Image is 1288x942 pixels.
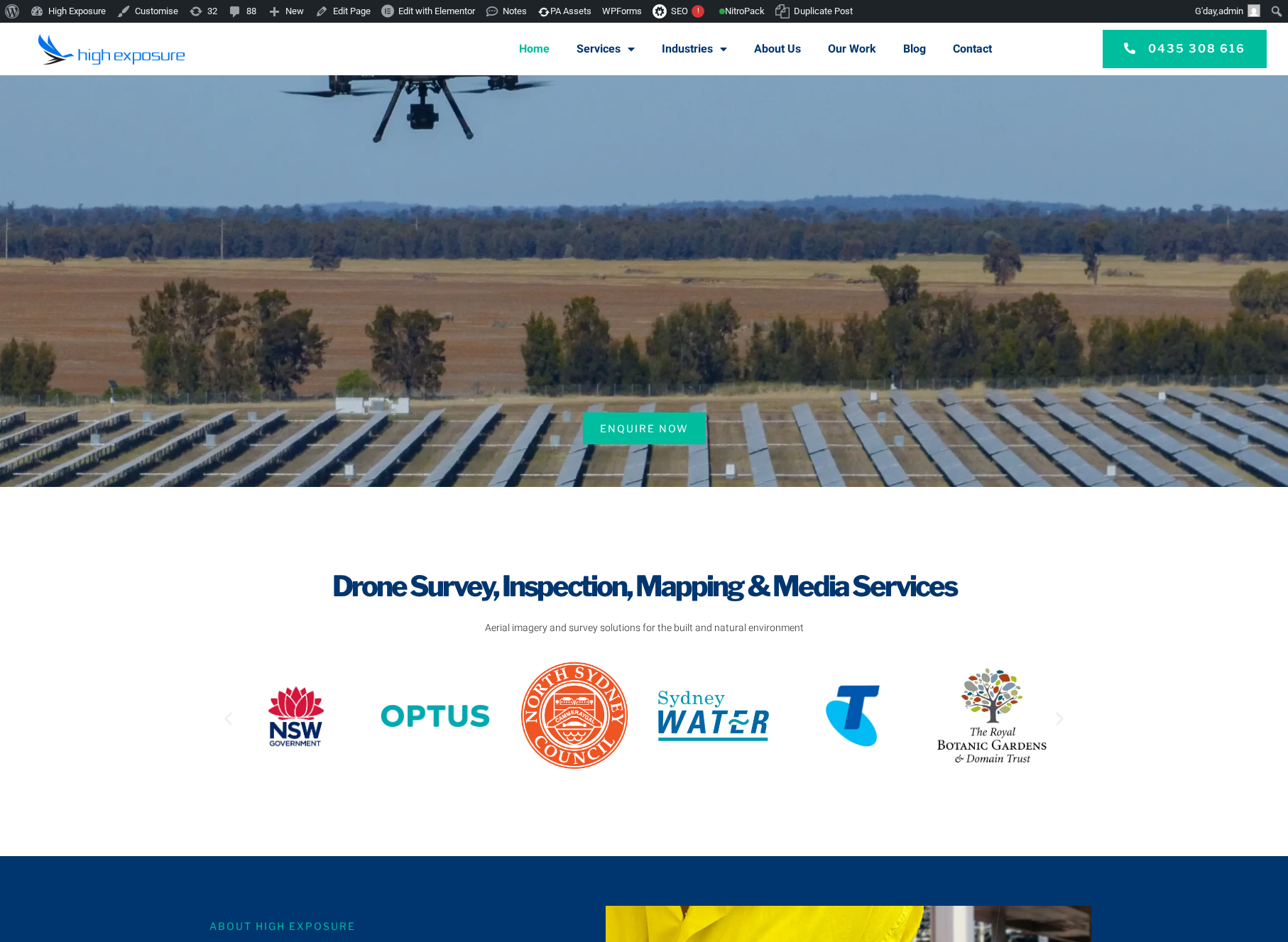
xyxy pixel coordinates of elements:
nav: Menu [220,31,992,67]
a: 0435 308 616 [1103,30,1267,68]
a: Our Work [828,31,876,67]
div: 7 / 20 [658,691,769,747]
a: Enquire Now [583,412,706,444]
a: Contact [953,31,992,67]
span: admin [1218,6,1243,16]
span: Enquire Now [600,421,689,436]
h6: About High Exposure [209,919,579,933]
div: 9 / 20 [937,667,1047,770]
img: NSW-Government-official-logo [241,683,351,750]
h1: Drone Survey, Inspection, Mapping & Media Services [219,566,1069,606]
img: Final-Logo copy [38,33,185,65]
a: About Us [754,31,801,67]
a: Home [519,31,550,67]
div: Image Carousel [241,660,1047,776]
div: 4 / 20 [241,683,351,755]
span: SEO [671,6,688,16]
img: sydney-water-logo-13AE903EDF-seeklogo.com [658,691,769,741]
a: Services [577,31,635,67]
a: Industries [662,31,727,67]
div: 6 / 20 [519,660,630,776]
span: 0435 308 616 [1148,40,1245,57]
div: ! [692,5,704,18]
div: 5 / 20 [380,685,491,752]
img: Optus-Logo-2016-present [380,685,491,747]
div: 8 / 20 [797,685,908,752]
img: Telstra-Logo [797,685,908,747]
a: Blog [903,31,926,67]
img: The-Royal-Botanic-Gardens-Domain-Trust [937,667,1047,764]
span: Edit with Elementor [398,6,475,16]
p: Aerial imagery and survey solutions for the built and natural environment [219,620,1069,636]
img: site-logo [519,660,630,771]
